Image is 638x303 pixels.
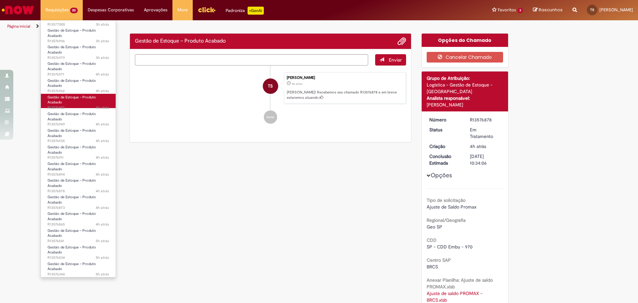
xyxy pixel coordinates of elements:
span: Gestão de Estoque – Produto Acabado [48,11,96,22]
a: Aberto R13576541 : Gestão de Estoque – Produto Acabado [41,227,116,241]
span: 5h atrás [96,272,109,277]
span: 4h atrás [96,72,109,77]
time: 29/09/2025 11:50:41 [96,272,109,277]
div: [DATE] 10:34:06 [470,153,501,166]
dt: Número [424,116,465,123]
time: 29/09/2025 13:34:03 [470,143,486,149]
span: Gestão de Estoque – Produto Acabado [48,195,96,205]
b: Regional/Geografia [427,217,466,223]
span: 4h atrás [96,222,109,227]
div: Opções do Chamado [422,34,508,47]
span: Gestão de Estoque – Produto Acabado [48,228,96,238]
span: Enviar [389,57,402,63]
a: Aberto R13576534 : Gestão de Estoque – Produto Acabado [41,244,116,258]
span: Gestão de Estoque – Produto Acabado [48,128,96,138]
span: R13576894 [48,172,109,177]
dt: Conclusão Estimada [424,153,465,166]
li: Thiago Frank Silva [135,72,406,104]
span: 5h atrás [96,238,109,243]
div: [PERSON_NAME] [427,101,503,108]
button: Cancelar Chamado [427,52,503,63]
a: Aberto R13576873 : Gestão de Estoque – Produto Acabado [41,194,116,208]
span: 4h atrás [96,155,109,160]
h2: Gestão de Estoque – Produto Acabado Histórico de tíquete [135,38,226,44]
span: More [177,7,188,13]
span: R13576979 [48,55,109,61]
span: Aprovações [144,7,167,13]
span: 3 [517,8,523,13]
img: ServiceNow [1,3,35,17]
span: R13576971 [48,72,109,77]
span: 5h atrás [96,255,109,260]
span: Gestão de Estoque – Produto Acabado [48,45,96,55]
time: 29/09/2025 13:48:37 [96,39,109,44]
a: Aberto R13576878 : Gestão de Estoque – Produto Acabado [41,177,116,191]
a: Aberto R13576996 : Gestão de Estoque – Produto Acabado [41,27,116,41]
span: BRCS [427,264,438,270]
time: 29/09/2025 13:44:00 [96,105,109,110]
a: Rascunhos [533,7,563,13]
span: R13576534 [48,255,109,260]
a: Aberto R13576949 : Gestão de Estoque – Produto Acabado [41,110,116,125]
a: Aberto R13576344 : Gestão de Estoque – Produto Acabado [41,260,116,275]
div: Logística - Gestão de Estoque - [GEOGRAPHIC_DATA] [427,81,503,95]
span: Gestão de Estoque – Produto Acabado [48,78,96,88]
dt: Status [424,126,465,133]
button: Enviar [375,54,406,66]
span: Ajuste de Saldo Promax [427,204,477,210]
time: 29/09/2025 13:49:35 [96,22,109,27]
span: 4h atrás [96,189,109,194]
span: Gestão de Estoque – Produto Acabado [48,111,96,122]
time: 29/09/2025 13:33:14 [96,205,109,210]
span: Gestão de Estoque – Produto Acabado [48,145,96,155]
span: 4h atrás [96,122,109,127]
div: Analista responsável: [427,95,503,101]
a: Aberto R13576911 : Gestão de Estoque – Produto Acabado [41,144,116,158]
span: Geo SP [427,224,442,230]
span: Gestão de Estoque – Produto Acabado [48,28,96,38]
ul: Histórico de tíquete [135,66,406,131]
span: 4h atrás [292,82,302,86]
span: 4h atrás [96,88,109,93]
span: R13576865 [48,222,109,227]
button: Adicionar anexos [397,37,406,46]
div: [PERSON_NAME] [287,76,402,80]
span: TS [590,8,594,12]
span: Gestão de Estoque – Produto Acabado [48,245,96,255]
time: 29/09/2025 13:45:48 [96,72,109,77]
a: Aberto R13576971 : Gestão de Estoque – Produto Acabado [41,60,116,75]
div: Em Tratamento [470,126,501,140]
time: 29/09/2025 12:20:13 [96,255,109,260]
div: Padroniza [226,7,264,15]
span: Despesas Corporativas [88,7,134,13]
span: R13576949 [48,122,109,127]
a: Aberto R13576962 : Gestão de Estoque – Produto Acabado [41,77,116,91]
p: +GenAi [248,7,264,15]
span: 20 [70,8,78,13]
time: 29/09/2025 13:47:01 [96,55,109,60]
span: [PERSON_NAME] [599,7,633,13]
div: Grupo de Atribuição: [427,75,503,81]
span: TS [268,78,273,94]
span: 4h atrás [96,205,109,210]
span: R13576955 [48,105,109,110]
b: CDD [427,237,437,243]
span: R13576962 [48,88,109,94]
span: Gestão de Estoque – Produto Acabado [48,61,96,72]
span: 3h atrás [96,39,109,44]
span: R13576878 [48,189,109,194]
a: Aberto R13576955 : Gestão de Estoque – Produto Acabado [41,94,116,108]
span: 4h atrás [96,105,109,110]
span: R13576996 [48,39,109,44]
span: Favoritos [498,7,516,13]
time: 29/09/2025 12:21:21 [96,238,109,243]
a: Aberto R13576894 : Gestão de Estoque – Produto Acabado [41,160,116,175]
span: R13576935 [48,138,109,144]
span: 4h atrás [96,172,109,177]
a: Aberto R13576979 : Gestão de Estoque – Produto Acabado [41,44,116,58]
div: R13576878 [470,116,501,123]
span: Gestão de Estoque – Produto Acabado [48,95,96,105]
time: 29/09/2025 13:32:04 [96,222,109,227]
time: 29/09/2025 13:44:47 [96,88,109,93]
div: 29/09/2025 13:34:03 [470,143,501,150]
